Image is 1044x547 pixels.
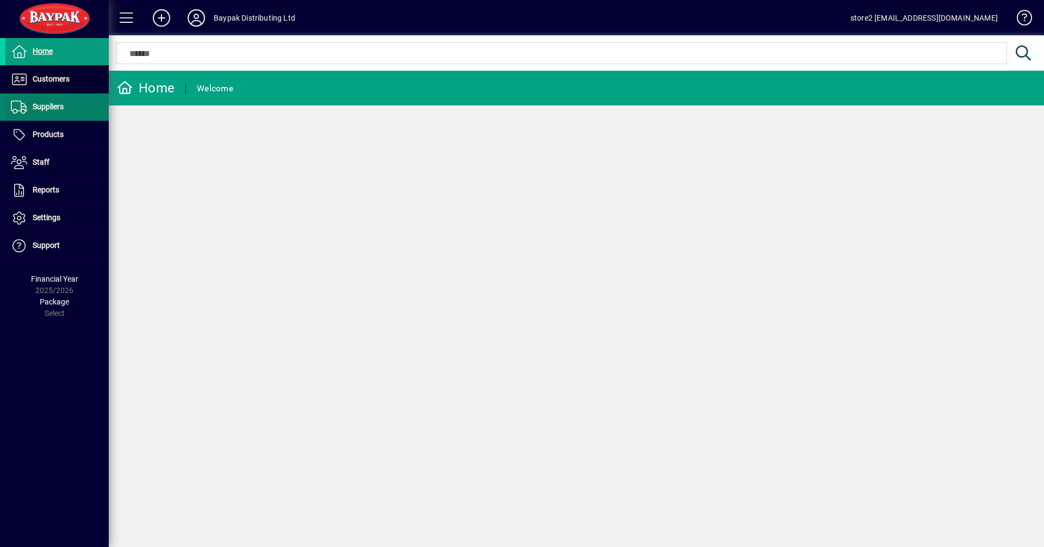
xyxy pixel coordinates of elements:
a: Customers [5,66,109,93]
span: Suppliers [33,102,64,111]
a: Settings [5,204,109,232]
a: Knowledge Base [1009,2,1030,38]
a: Support [5,232,109,259]
div: Home [117,79,175,97]
a: Suppliers [5,94,109,121]
div: Baypak Distributing Ltd [214,9,295,27]
div: store2 [EMAIL_ADDRESS][DOMAIN_NAME] [850,9,998,27]
span: Reports [33,185,59,194]
span: Package [40,297,69,306]
span: Customers [33,74,70,83]
span: Financial Year [31,275,78,283]
a: Staff [5,149,109,176]
button: Profile [179,8,214,28]
a: Reports [5,177,109,204]
span: Home [33,47,53,55]
span: Staff [33,158,49,166]
span: Products [33,130,64,139]
button: Add [144,8,179,28]
span: Support [33,241,60,250]
span: Settings [33,213,60,222]
a: Products [5,121,109,148]
div: Welcome [197,80,233,97]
